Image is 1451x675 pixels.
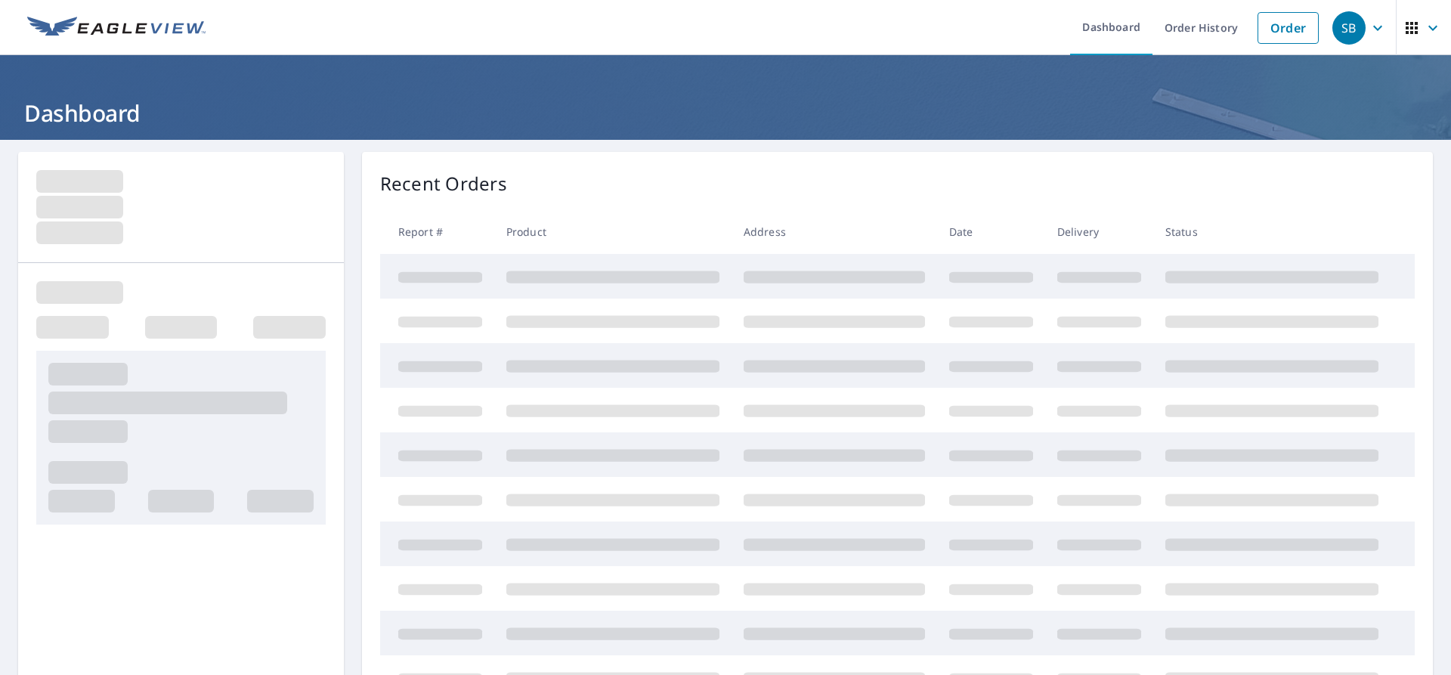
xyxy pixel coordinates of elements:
[380,170,507,197] p: Recent Orders
[380,209,494,254] th: Report #
[1258,12,1319,44] a: Order
[18,98,1433,128] h1: Dashboard
[1045,209,1153,254] th: Delivery
[1332,11,1366,45] div: SB
[732,209,937,254] th: Address
[937,209,1045,254] th: Date
[1153,209,1391,254] th: Status
[494,209,732,254] th: Product
[27,17,206,39] img: EV Logo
